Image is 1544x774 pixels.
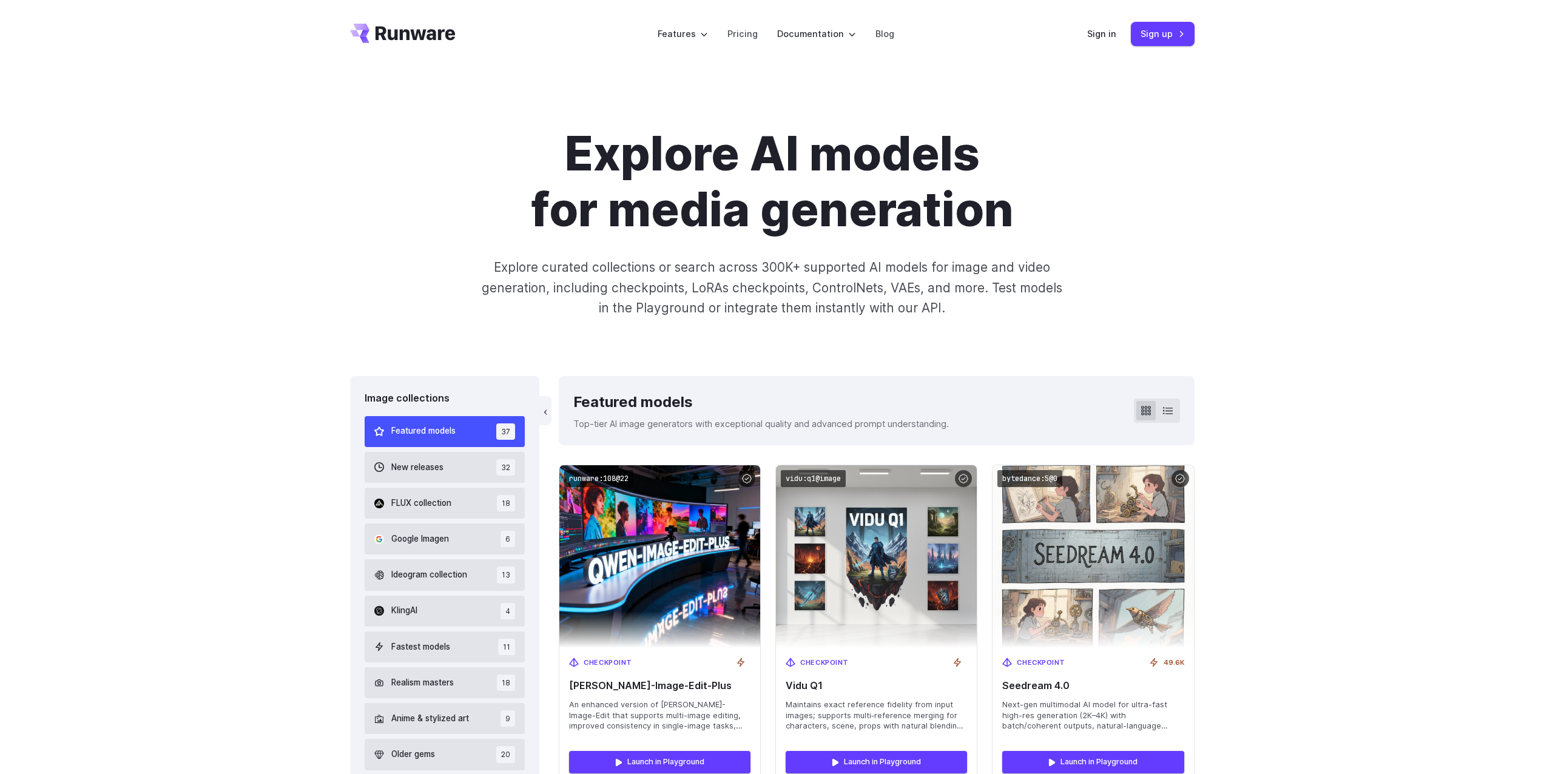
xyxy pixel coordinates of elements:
span: Checkpoint [584,658,632,668]
a: Sign up [1131,22,1195,45]
label: Features [658,27,708,41]
img: Seedream 4.0 [993,465,1193,648]
span: Checkpoint [1017,658,1065,668]
h1: Explore AI models for media generation [434,126,1110,238]
span: Next-gen multimodal AI model for ultra-fast high-res generation (2K–4K) with batch/coherent outpu... [1002,699,1184,732]
button: ‹ [539,396,551,425]
button: Anime & stylized art 9 [365,703,525,734]
div: Image collections [365,391,525,406]
span: [PERSON_NAME]-Image-Edit-Plus [569,680,750,692]
span: 20 [496,746,515,762]
span: KlingAI [391,604,417,618]
span: 13 [497,567,515,583]
a: Launch in Playground [786,751,967,773]
span: 37 [496,423,515,440]
span: 9 [501,710,515,727]
button: Realism masters 18 [365,667,525,698]
button: Fastest models 11 [365,631,525,662]
button: KlingAI 4 [365,596,525,627]
img: Qwen-Image-Edit-Plus [559,465,760,648]
button: Older gems 20 [365,739,525,770]
code: runware:108@22 [564,470,633,488]
span: 18 [497,495,515,511]
span: Fastest models [391,641,450,654]
code: bytedance:5@0 [997,470,1062,488]
a: Sign in [1087,27,1116,41]
a: Pricing [727,27,758,41]
span: 32 [496,459,515,476]
button: New releases 32 [365,452,525,483]
button: FLUX collection 18 [365,488,525,519]
button: Google Imagen 6 [365,523,525,554]
span: Google Imagen [391,533,449,546]
span: Maintains exact reference fidelity from input images; supports multi‑reference merging for charac... [786,699,967,732]
span: Older gems [391,748,435,761]
span: An enhanced version of [PERSON_NAME]-Image-Edit that supports multi-image editing, improved consi... [569,699,750,732]
code: vidu:q1@image [781,470,846,488]
span: New releases [391,461,443,474]
p: Top-tier AI image generators with exceptional quality and advanced prompt understanding. [573,417,949,431]
span: 18 [497,675,515,691]
a: Launch in Playground [569,751,750,773]
span: FLUX collection [391,497,451,510]
span: 6 [501,531,515,547]
span: Anime & stylized art [391,712,469,725]
span: Checkpoint [800,658,849,668]
img: Vidu Q1 [776,465,977,648]
span: Seedream 4.0 [1002,680,1184,692]
a: Blog [875,27,894,41]
a: Go to / [350,24,456,43]
label: Documentation [777,27,856,41]
span: Featured models [391,425,456,438]
button: Ideogram collection 13 [365,559,525,590]
span: 11 [498,639,515,655]
a: Launch in Playground [1002,751,1184,773]
div: Featured models [573,391,949,414]
span: 49.6K [1164,658,1184,668]
p: Explore curated collections or search across 300K+ supported AI models for image and video genera... [476,257,1067,318]
span: Realism masters [391,676,454,690]
span: Ideogram collection [391,568,467,582]
span: 4 [501,603,515,619]
button: Featured models 37 [365,416,525,447]
span: Vidu Q1 [786,680,967,692]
